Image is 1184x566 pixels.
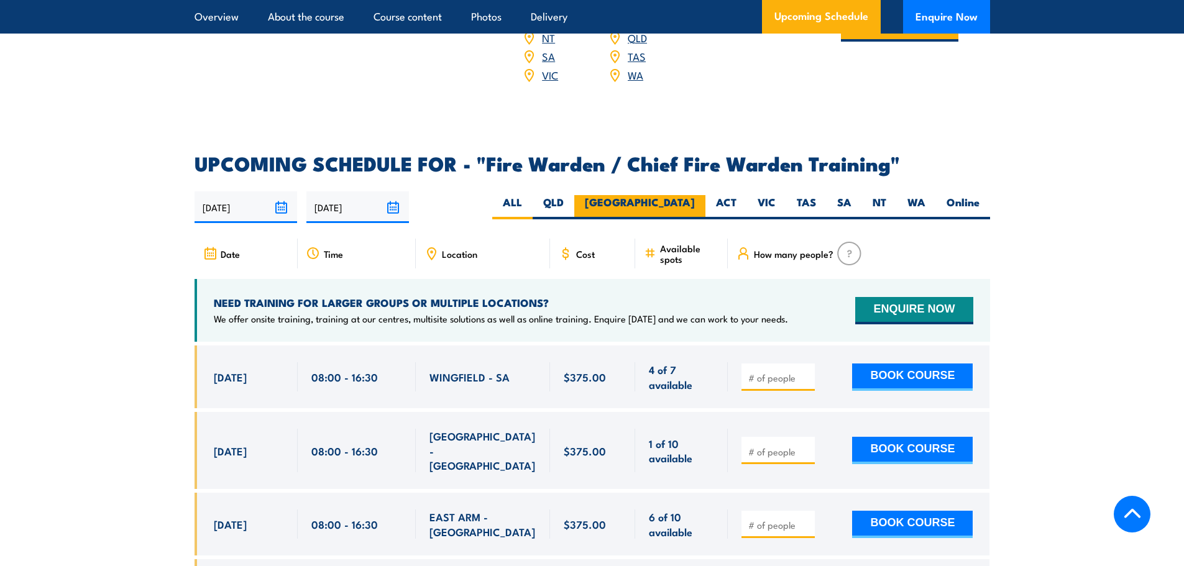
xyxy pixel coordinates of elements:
span: Available spots [660,243,719,264]
a: VIC [542,67,558,82]
h2: UPCOMING SCHEDULE FOR - "Fire Warden / Chief Fire Warden Training" [195,154,990,171]
span: Date [221,249,240,259]
span: 4 of 7 available [649,362,714,391]
input: # of people [748,372,810,384]
label: ALL [492,195,533,219]
span: $375.00 [564,444,606,458]
span: Time [324,249,343,259]
button: ENQUIRE NOW [855,297,973,324]
span: [DATE] [214,444,247,458]
label: WA [897,195,936,219]
h4: NEED TRAINING FOR LARGER GROUPS OR MULTIPLE LOCATIONS? [214,296,788,309]
span: $375.00 [564,370,606,384]
span: WINGFIELD - SA [429,370,510,384]
label: NT [862,195,897,219]
label: QLD [533,195,574,219]
input: To date [306,191,409,223]
label: ACT [705,195,747,219]
span: Cost [576,249,595,259]
input: # of people [748,519,810,531]
button: BOOK COURSE [852,437,973,464]
a: NT [542,30,555,45]
span: 08:00 - 16:30 [311,517,378,531]
span: EAST ARM - [GEOGRAPHIC_DATA] [429,509,536,539]
span: [DATE] [214,517,247,531]
span: 08:00 - 16:30 [311,370,378,384]
label: [GEOGRAPHIC_DATA] [574,195,705,219]
a: SA [542,48,555,63]
input: # of people [748,445,810,458]
label: SA [827,195,862,219]
button: BOOK COURSE [852,511,973,538]
a: WA [628,67,643,82]
span: [GEOGRAPHIC_DATA] - [GEOGRAPHIC_DATA] [429,429,536,472]
span: 08:00 - 16:30 [311,444,378,458]
a: TAS [628,48,646,63]
span: [DATE] [214,370,247,384]
span: Location [442,249,477,259]
button: BOOK COURSE [852,363,973,391]
label: Online [936,195,990,219]
input: From date [195,191,297,223]
span: How many people? [754,249,833,259]
span: 1 of 10 available [649,436,714,465]
span: $375.00 [564,517,606,531]
a: QLD [628,30,647,45]
label: TAS [786,195,827,219]
label: VIC [747,195,786,219]
p: We offer onsite training, training at our centres, multisite solutions as well as online training... [214,313,788,325]
span: 6 of 10 available [649,509,714,539]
